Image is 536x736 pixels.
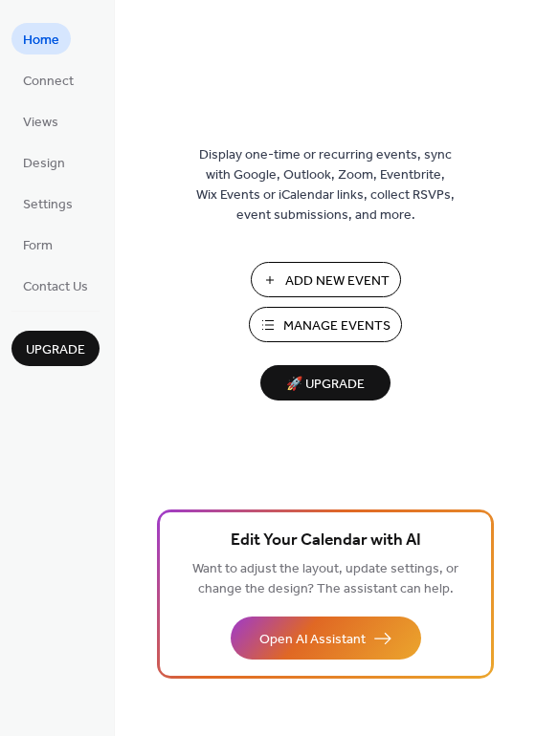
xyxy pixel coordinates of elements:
[23,236,53,256] span: Form
[251,262,401,297] button: Add New Event
[283,316,391,336] span: Manage Events
[260,365,391,400] button: 🚀 Upgrade
[259,630,366,650] span: Open AI Assistant
[196,145,455,226] span: Display one-time or recurring events, sync with Google, Outlook, Zoom, Eventbrite, Wix Events or ...
[249,307,402,342] button: Manage Events
[11,146,77,178] a: Design
[11,187,84,219] a: Settings
[11,228,64,260] a: Form
[26,340,85,360] span: Upgrade
[11,270,100,301] a: Contact Us
[272,372,379,398] span: 🚀 Upgrade
[231,617,421,660] button: Open AI Assistant
[11,23,71,54] a: Home
[11,64,85,96] a: Connect
[192,556,458,602] span: Want to adjust the layout, update settings, or change the design? The assistant can help.
[11,331,100,366] button: Upgrade
[23,113,58,133] span: Views
[23,277,88,297] span: Contact Us
[23,154,65,174] span: Design
[23,195,73,215] span: Settings
[23,72,74,92] span: Connect
[11,105,70,137] a: Views
[231,528,421,554] span: Edit Your Calendar with AI
[285,271,390,292] span: Add New Event
[23,31,59,51] span: Home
